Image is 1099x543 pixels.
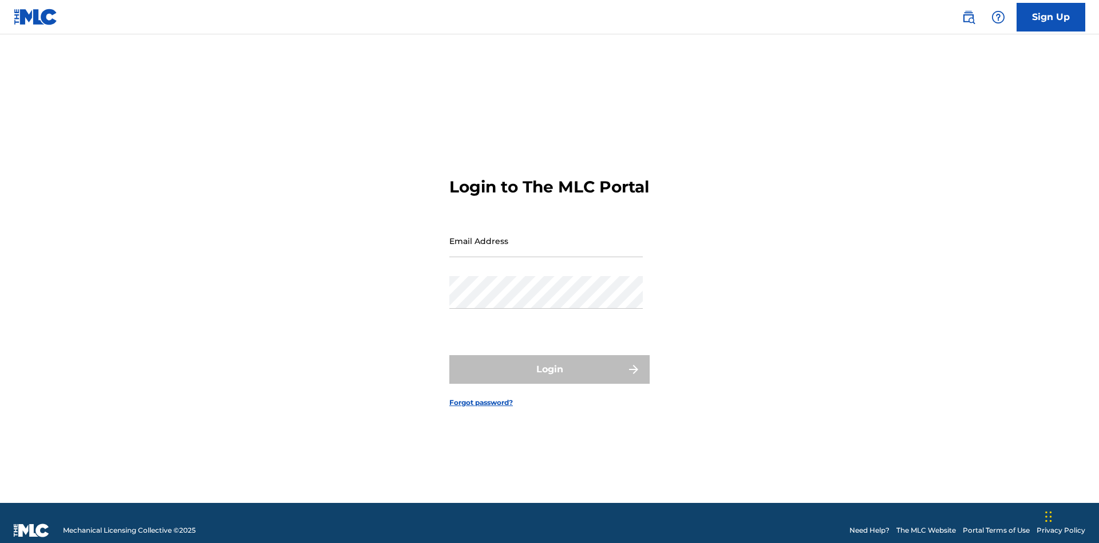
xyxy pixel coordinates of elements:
a: The MLC Website [896,525,956,536]
img: MLC Logo [14,9,58,25]
a: Forgot password? [449,398,513,408]
a: Need Help? [849,525,890,536]
a: Sign Up [1017,3,1085,32]
a: Public Search [957,6,980,29]
img: logo [14,524,49,537]
span: Mechanical Licensing Collective © 2025 [63,525,196,536]
img: help [991,10,1005,24]
iframe: Chat Widget [1042,488,1099,543]
div: Drag [1045,499,1052,534]
a: Portal Terms of Use [963,525,1030,536]
h3: Login to The MLC Portal [449,177,649,197]
div: Help [987,6,1010,29]
a: Privacy Policy [1037,525,1085,536]
img: search [962,10,975,24]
